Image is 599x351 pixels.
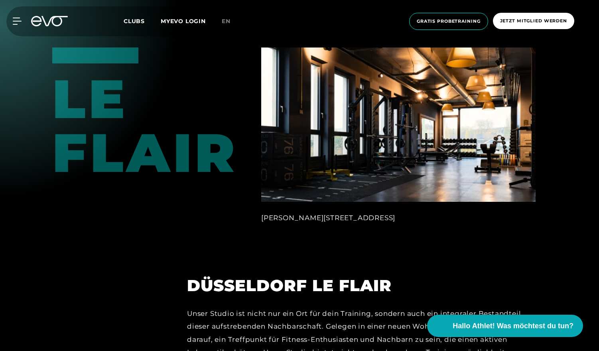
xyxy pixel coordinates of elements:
[222,18,231,25] span: en
[500,18,567,24] span: Jetzt Mitglied werden
[407,13,491,30] a: Gratis Probetraining
[453,321,573,331] span: Hallo Athlet! Was möchtest du tun?
[417,18,481,25] span: Gratis Probetraining
[261,211,536,224] div: [PERSON_NAME][STREET_ADDRESS]
[261,47,536,202] img: Düsseldorf Le Flair
[491,13,577,30] a: Jetzt Mitglied werden
[52,47,117,179] div: Le Flair
[427,315,583,337] button: Hallo Athlet! Was möchtest du tun?
[124,17,161,25] a: Clubs
[187,276,536,295] h2: Düsseldorf Le Flair
[222,17,240,26] a: en
[124,18,145,25] span: Clubs
[161,18,206,25] a: MYEVO LOGIN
